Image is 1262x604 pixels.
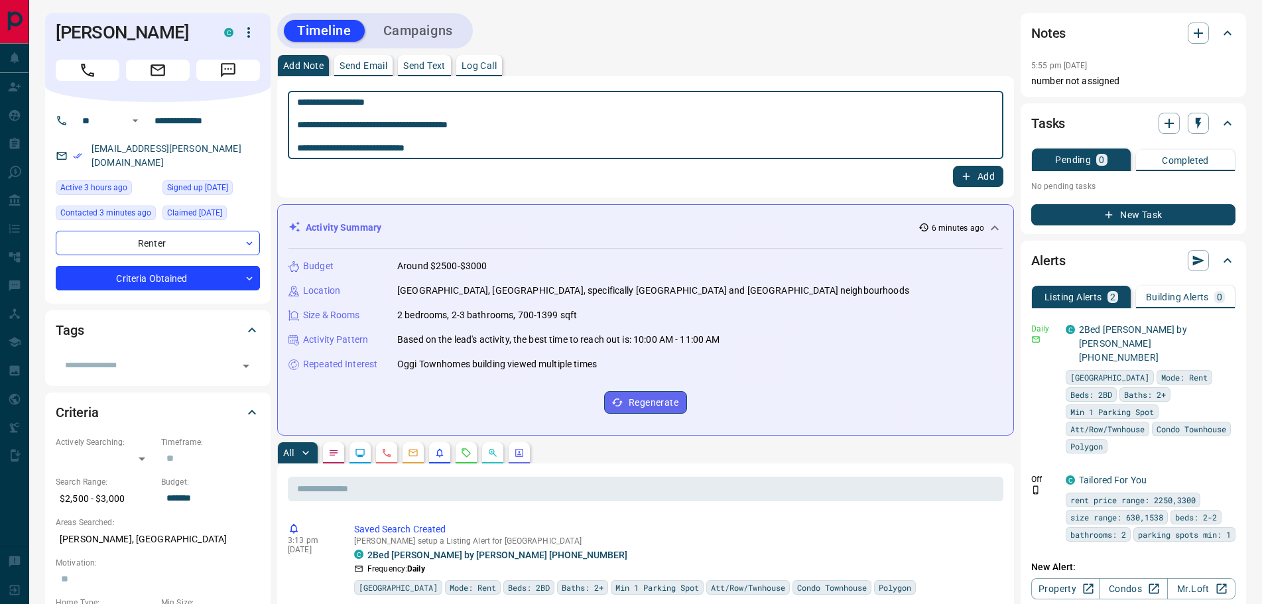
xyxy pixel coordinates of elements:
[615,581,699,594] span: Min 1 Parking Spot
[56,476,155,488] p: Search Range:
[354,550,363,559] div: condos.ca
[403,61,446,70] p: Send Text
[56,22,204,43] h1: [PERSON_NAME]
[1070,511,1163,524] span: size range: 630,1538
[127,113,143,129] button: Open
[1031,23,1066,44] h2: Notes
[56,516,260,528] p: Areas Searched:
[56,528,260,550] p: [PERSON_NAME], [GEOGRAPHIC_DATA]
[1079,475,1147,485] a: Tailored For You
[1031,74,1235,88] p: number not assigned
[288,536,334,545] p: 3:13 pm
[303,284,340,298] p: Location
[1162,156,1209,165] p: Completed
[167,206,222,219] span: Claimed [DATE]
[508,581,550,594] span: Beds: 2BD
[355,448,365,458] svg: Lead Browsing Activity
[56,206,156,224] div: Tue Sep 16 2025
[354,536,998,546] p: [PERSON_NAME] setup a Listing Alert for [GEOGRAPHIC_DATA]
[932,222,984,234] p: 6 minutes ago
[514,448,525,458] svg: Agent Actions
[397,333,720,347] p: Based on the lead's activity, the best time to reach out is: 10:00 AM - 11:00 AM
[196,60,260,81] span: Message
[92,143,241,168] a: [EMAIL_ADDRESS][PERSON_NAME][DOMAIN_NAME]
[1031,485,1041,495] svg: Push Notification Only
[370,20,466,42] button: Campaigns
[1031,61,1088,70] p: 5:55 pm [DATE]
[1070,405,1154,418] span: Min 1 Parking Spot
[397,259,487,273] p: Around $2500-$3000
[1031,113,1065,134] h2: Tasks
[1110,292,1115,302] p: 2
[56,314,260,346] div: Tags
[434,448,445,458] svg: Listing Alerts
[1055,155,1091,164] p: Pending
[1031,578,1100,599] a: Property
[397,284,909,298] p: [GEOGRAPHIC_DATA], [GEOGRAPHIC_DATA], specifically [GEOGRAPHIC_DATA] and [GEOGRAPHIC_DATA] neighb...
[303,308,360,322] p: Size & Rooms
[354,522,998,536] p: Saved Search Created
[1146,292,1209,302] p: Building Alerts
[1070,371,1149,384] span: [GEOGRAPHIC_DATA]
[1124,388,1166,401] span: Baths: 2+
[56,266,260,290] div: Criteria Obtained
[1217,292,1222,302] p: 0
[462,61,497,70] p: Log Call
[1099,155,1104,164] p: 0
[1031,204,1235,225] button: New Task
[56,557,260,569] p: Motivation:
[126,60,190,81] span: Email
[1031,245,1235,276] div: Alerts
[1066,475,1075,485] div: condos.ca
[1099,578,1167,599] a: Condos
[237,357,255,375] button: Open
[288,545,334,554] p: [DATE]
[367,550,627,560] a: 2Bed [PERSON_NAME] by [PERSON_NAME] [PHONE_NUMBER]
[1070,440,1103,453] span: Polygon
[56,60,119,81] span: Call
[797,581,867,594] span: Condo Townhouse
[1044,292,1102,302] p: Listing Alerts
[397,308,577,322] p: 2 bedrooms, 2-3 bathrooms, 700-1399 sqft
[407,564,425,574] strong: Daily
[60,206,151,219] span: Contacted 3 minutes ago
[328,448,339,458] svg: Notes
[161,476,260,488] p: Budget:
[1070,388,1112,401] span: Beds: 2BD
[56,320,84,341] h2: Tags
[56,231,260,255] div: Renter
[461,448,472,458] svg: Requests
[1161,371,1208,384] span: Mode: Rent
[1157,422,1226,436] span: Condo Townhouse
[953,166,1003,187] button: Add
[1031,560,1235,574] p: New Alert:
[1031,335,1041,344] svg: Email
[224,28,233,37] div: condos.ca
[167,181,228,194] span: Signed up [DATE]
[397,357,597,371] p: Oggi Townhomes building viewed multiple times
[604,391,687,414] button: Regenerate
[284,20,365,42] button: Timeline
[162,180,260,199] div: Fri Apr 14 2017
[1031,107,1235,139] div: Tasks
[73,151,82,160] svg: Email Verified
[303,357,377,371] p: Repeated Interest
[879,581,911,594] span: Polygon
[487,448,498,458] svg: Opportunities
[161,436,260,448] p: Timeframe:
[306,221,381,235] p: Activity Summary
[1031,250,1066,271] h2: Alerts
[359,581,438,594] span: [GEOGRAPHIC_DATA]
[60,181,127,194] span: Active 3 hours ago
[56,180,156,199] div: Tue Sep 16 2025
[288,215,1003,240] div: Activity Summary6 minutes ago
[56,488,155,510] p: $2,500 - $3,000
[367,563,425,575] p: Frequency:
[711,581,785,594] span: Att/Row/Twnhouse
[1031,323,1058,335] p: Daily
[56,402,99,423] h2: Criteria
[1175,511,1217,524] span: beds: 2-2
[562,581,603,594] span: Baths: 2+
[283,61,324,70] p: Add Note
[450,581,496,594] span: Mode: Rent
